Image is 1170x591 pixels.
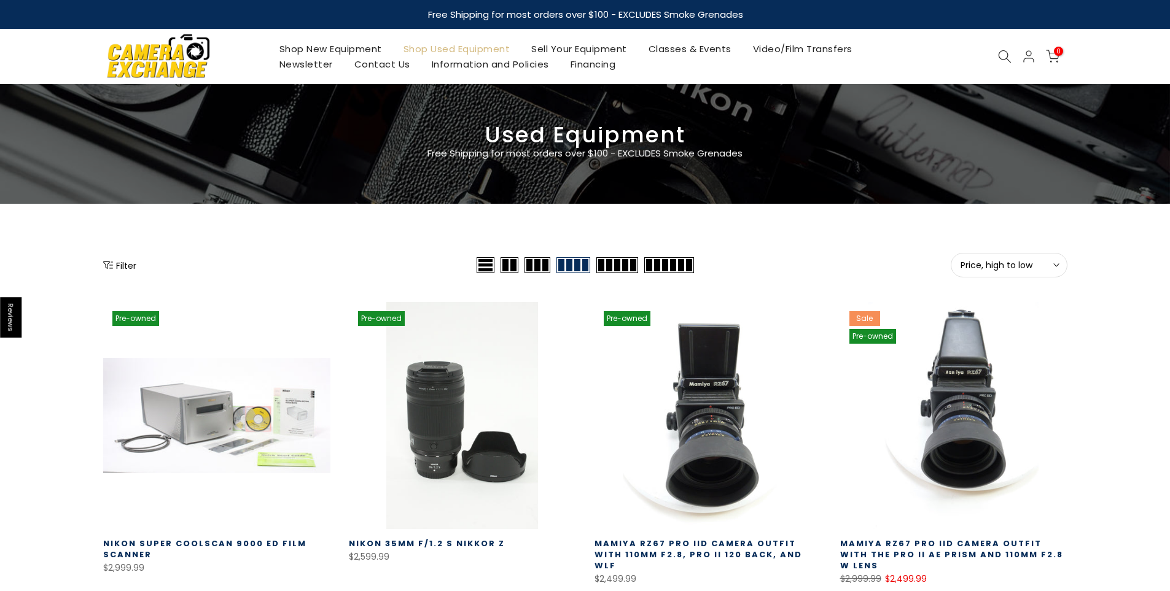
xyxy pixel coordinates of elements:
[349,538,505,549] a: Nikon 35mm f/1.2 S Nikkor Z
[103,127,1067,143] h3: Used Equipment
[268,41,392,56] a: Shop New Equipment
[103,259,136,271] button: Show filters
[742,41,863,56] a: Video/Film Transfers
[595,571,822,587] div: $2,499.99
[595,538,802,571] a: Mamiya RZ67 Pro IID Camera Outfit with 110MM F2.8, Pro II 120 Back, and WLF
[560,56,626,72] a: Financing
[961,260,1058,271] span: Price, high to low
[638,41,742,56] a: Classes & Events
[343,56,421,72] a: Contact Us
[268,56,343,72] a: Newsletter
[840,573,881,585] del: $2,999.99
[355,146,816,161] p: Free Shipping for most orders over $100 - EXCLUDES Smoke Grenades
[421,56,560,72] a: Information and Policies
[951,253,1067,277] button: Price, high to low
[103,538,306,560] a: Nikon Super Coolscan 9000 ED Film Scanner
[1046,50,1059,63] a: 0
[521,41,638,56] a: Sell Your Equipment
[427,8,743,21] strong: Free Shipping for most orders over $100 - EXCLUDES Smoke Grenades
[392,41,521,56] a: Shop Used Equipment
[103,560,330,576] div: $2,999.99
[349,549,576,565] div: $2,599.99
[1054,47,1063,56] span: 0
[840,538,1063,571] a: Mamiya RZ67 Pro IID Camera Outfit with the Pro II AE Prism and 110MM F2.8 W Lens
[885,571,927,587] ins: $2,499.99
